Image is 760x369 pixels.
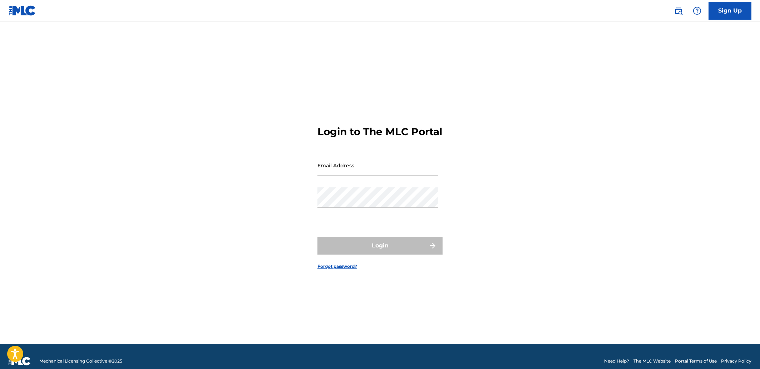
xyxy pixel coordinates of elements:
img: logo [9,357,31,365]
h3: Login to The MLC Portal [317,126,442,138]
img: MLC Logo [9,5,36,16]
a: Portal Terms of Use [675,358,717,364]
span: Mechanical Licensing Collective © 2025 [39,358,122,364]
img: search [674,6,683,15]
img: help [693,6,701,15]
a: Privacy Policy [721,358,751,364]
div: Help [690,4,704,18]
a: Public Search [671,4,686,18]
a: Forgot password? [317,263,357,270]
a: Sign Up [709,2,751,20]
a: Need Help? [604,358,629,364]
a: The MLC Website [633,358,671,364]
